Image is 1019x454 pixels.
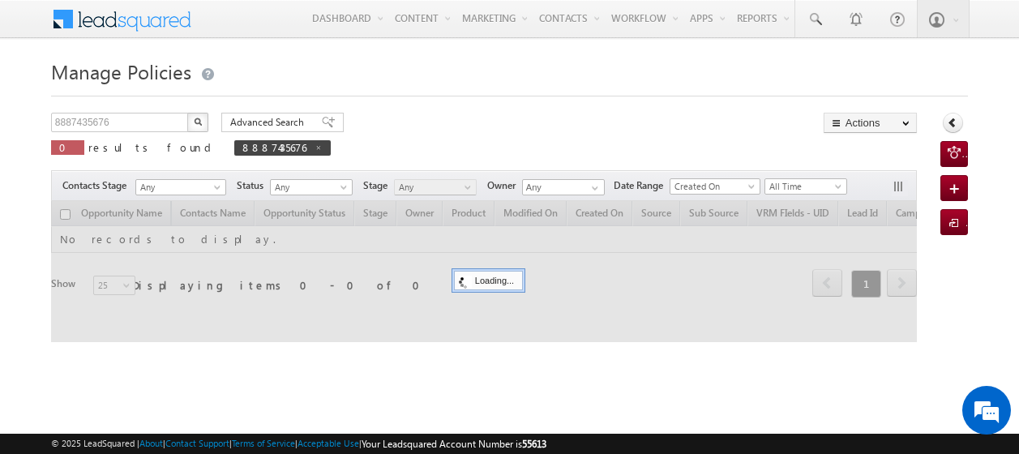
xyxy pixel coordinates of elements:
a: Any [394,179,477,195]
a: Acceptable Use [298,438,359,448]
button: Actions [824,113,917,133]
span: Created On [670,179,755,194]
img: Search [194,118,202,126]
span: Manage Policies [51,58,191,84]
span: results found [88,140,217,154]
span: Any [136,180,220,195]
input: Type to Search [522,179,605,195]
a: All Time [764,178,847,195]
span: Status [237,178,270,193]
span: Any [271,180,348,195]
a: Show All Items [583,180,603,196]
span: Your Leadsquared Account Number is [362,438,546,450]
span: 8887435676 [242,140,306,154]
a: Any [270,179,353,195]
span: Date Range [614,178,670,193]
a: Contact Support [165,438,229,448]
span: All Time [765,179,842,194]
span: 55613 [522,438,546,450]
a: Terms of Service [232,438,295,448]
span: Owner [487,178,522,193]
span: Advanced Search [230,115,309,130]
a: Any [135,179,226,195]
a: About [139,438,163,448]
span: © 2025 LeadSquared | | | | | [51,436,546,452]
span: Stage [363,178,394,193]
div: Loading... [454,271,523,290]
span: 0 [59,140,76,154]
a: Created On [670,178,760,195]
span: Any [395,180,472,195]
span: Contacts Stage [62,178,133,193]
